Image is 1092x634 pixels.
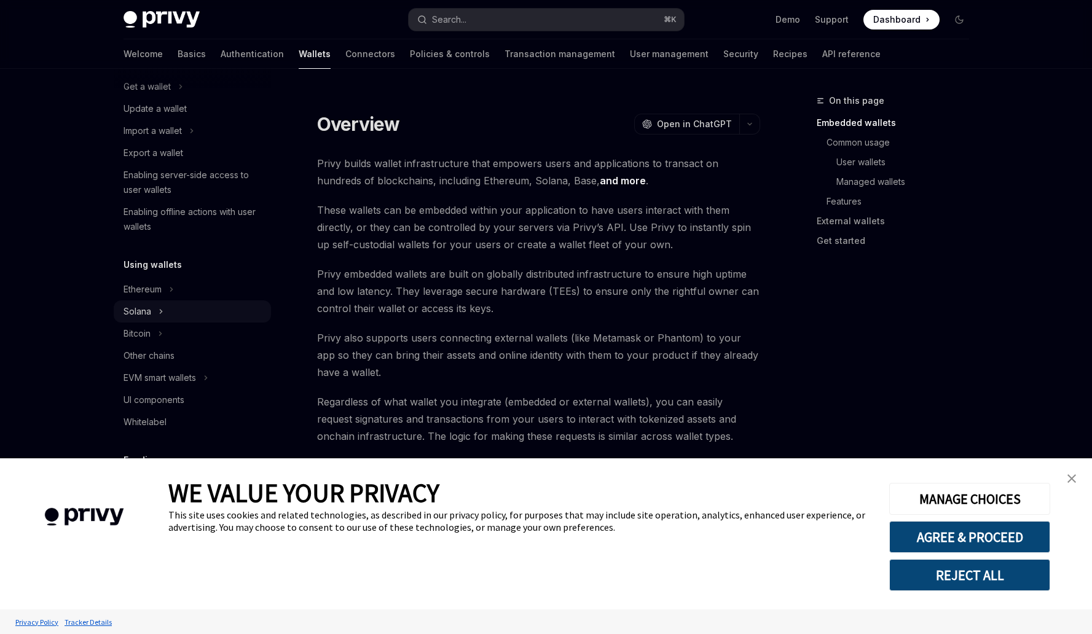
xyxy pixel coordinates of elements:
div: Import a wallet [124,123,182,138]
span: Privy builds wallet infrastructure that empowers users and applications to transact on hundreds o... [317,155,760,189]
a: Security [723,39,758,69]
a: Enabling offline actions with user wallets [114,201,271,238]
div: Whitelabel [124,415,167,429]
button: Open search [409,9,684,31]
span: On this page [829,93,884,108]
div: Search... [432,12,466,27]
button: Toggle Bitcoin section [114,323,271,345]
a: Embedded wallets [817,113,979,133]
div: Export a wallet [124,146,183,160]
button: Toggle Ethereum section [114,278,271,300]
a: Demo [776,14,800,26]
img: close banner [1067,474,1076,483]
a: Connectors [345,39,395,69]
a: Features [817,192,979,211]
div: Solana [124,304,151,319]
button: Toggle EVM smart wallets section [114,367,271,389]
button: AGREE & PROCEED [889,521,1050,553]
a: API reference [822,39,881,69]
a: Tracker Details [61,611,115,633]
a: Welcome [124,39,163,69]
div: Other chains [124,348,175,363]
a: External wallets [817,211,979,231]
button: Open in ChatGPT [634,114,739,135]
div: UI components [124,393,184,407]
h5: Funding [124,453,159,468]
a: Dashboard [863,10,940,29]
a: Common usage [817,133,979,152]
a: Other chains [114,345,271,367]
div: Update a wallet [124,101,187,116]
button: Toggle Solana section [114,300,271,323]
span: Regardless of what wallet you integrate (embedded or external wallets), you can easily request si... [317,393,760,445]
a: Privacy Policy [12,611,61,633]
img: company logo [18,490,150,544]
a: Transaction management [505,39,615,69]
a: User wallets [817,152,979,172]
a: Basics [178,39,206,69]
a: and more [600,174,646,187]
div: Ethereum [124,282,162,297]
span: Open in ChatGPT [657,118,732,130]
a: UI components [114,389,271,411]
a: User management [630,39,709,69]
div: This site uses cookies and related technologies, as described in our privacy policy, for purposes... [168,509,871,533]
span: WE VALUE YOUR PRIVACY [168,477,439,509]
a: Enabling server-side access to user wallets [114,164,271,201]
span: Privy embedded wallets are built on globally distributed infrastructure to ensure high uptime and... [317,265,760,317]
a: Get started [817,231,979,251]
div: Enabling offline actions with user wallets [124,205,264,234]
a: Managed wallets [817,172,979,192]
h5: Using wallets [124,257,182,272]
span: Privy also supports users connecting external wallets (like Metamask or Phantom) to your app so t... [317,329,760,381]
button: REJECT ALL [889,559,1050,591]
span: ⌘ K [664,15,677,25]
button: Toggle dark mode [949,10,969,29]
a: close banner [1059,466,1084,491]
div: Bitcoin [124,326,151,341]
h1: Overview [317,113,400,135]
div: Enabling server-side access to user wallets [124,168,264,197]
a: Recipes [773,39,807,69]
a: Wallets [299,39,331,69]
a: Update a wallet [114,98,271,120]
span: Dashboard [873,14,921,26]
a: Support [815,14,849,26]
img: dark logo [124,11,200,28]
button: Toggle Import a wallet section [114,120,271,142]
span: These wallets can be embedded within your application to have users interact with them directly, ... [317,202,760,253]
a: Whitelabel [114,411,271,433]
a: Policies & controls [410,39,490,69]
div: EVM smart wallets [124,370,196,385]
a: Authentication [221,39,284,69]
a: Export a wallet [114,142,271,164]
button: MANAGE CHOICES [889,483,1050,515]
